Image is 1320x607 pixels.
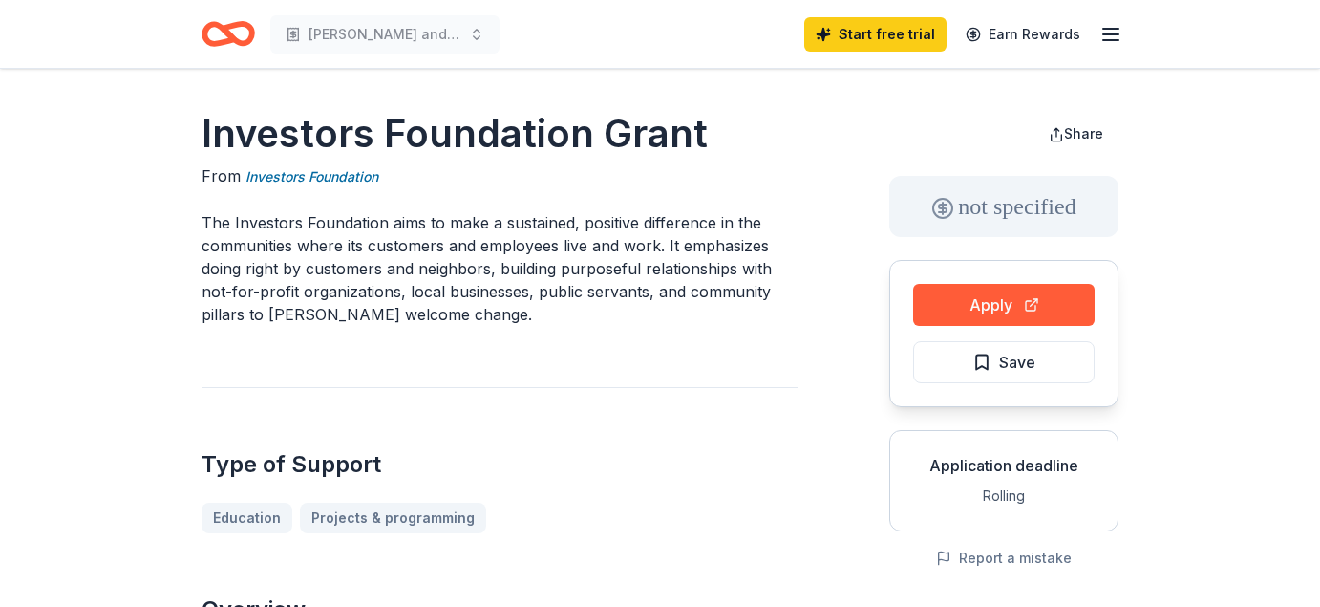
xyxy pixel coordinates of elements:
span: Save [999,350,1035,375]
div: Application deadline [905,454,1102,477]
a: Home [202,11,255,56]
a: Start free trial [804,17,947,52]
div: From [202,164,798,188]
a: Projects & programming [300,503,486,533]
h2: Type of Support [202,449,798,480]
a: Education [202,503,292,533]
a: Earn Rewards [954,17,1092,52]
h1: Investors Foundation Grant [202,107,798,161]
button: Save [913,341,1095,383]
button: Report a mistake [936,547,1072,570]
button: Share [1033,115,1118,153]
div: not specified [889,176,1118,237]
a: Investors Foundation [245,165,378,188]
button: [PERSON_NAME] and [PERSON_NAME][GEOGRAPHIC_DATA] [270,15,500,54]
span: Share [1064,125,1103,141]
p: The Investors Foundation aims to make a sustained, positive difference in the communities where i... [202,211,798,326]
button: Apply [913,284,1095,326]
div: Rolling [905,485,1102,508]
span: [PERSON_NAME] and [PERSON_NAME][GEOGRAPHIC_DATA] [309,23,461,46]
